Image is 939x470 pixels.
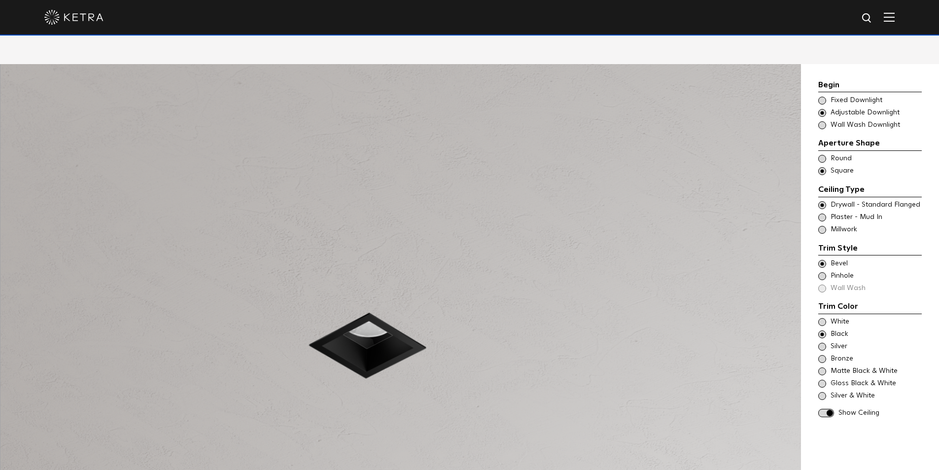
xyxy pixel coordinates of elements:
span: Wall Wash Downlight [831,120,921,130]
span: Silver & White [831,391,921,401]
span: Black [831,329,921,339]
span: Matte Black & White [831,366,921,376]
img: ketra-logo-2019-white [44,10,104,25]
div: Trim Color [818,300,922,314]
span: Bevel [831,259,921,269]
div: Begin [818,79,922,93]
span: White [831,317,921,327]
span: Round [831,154,921,164]
span: Pinhole [831,271,921,281]
span: Drywall - Standard Flanged [831,200,921,210]
span: Show Ceiling [838,408,922,418]
span: Silver [831,342,921,352]
img: Hamburger%20Nav.svg [884,12,895,22]
div: Ceiling Type [818,183,922,197]
span: Adjustable Downlight [831,108,921,118]
span: Millwork [831,225,921,235]
img: search icon [861,12,873,25]
span: Fixed Downlight [831,96,921,106]
span: Gloss Black & White [831,379,921,389]
div: Trim Style [818,242,922,256]
span: Bronze [831,354,921,364]
span: Plaster - Mud In [831,213,921,222]
div: Aperture Shape [818,137,922,151]
span: Square [831,166,921,176]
